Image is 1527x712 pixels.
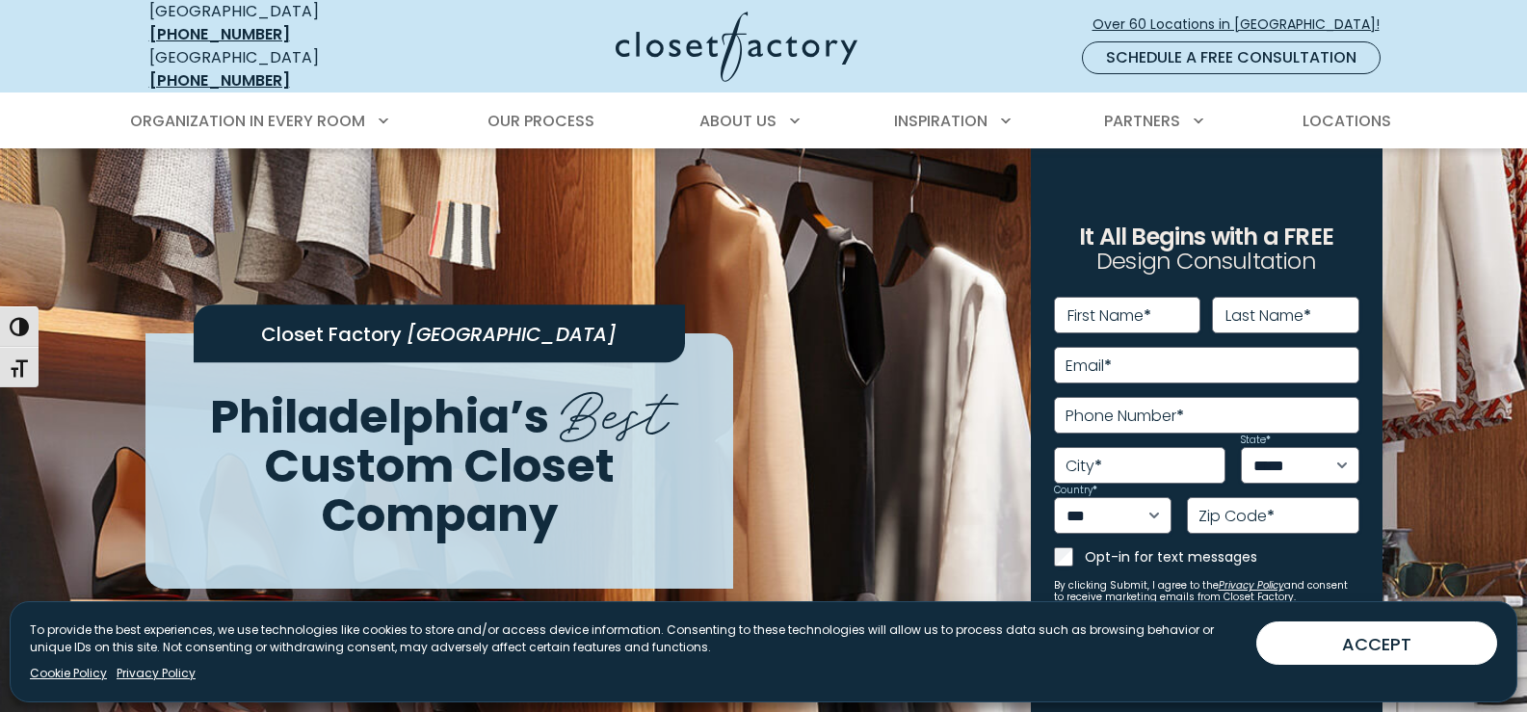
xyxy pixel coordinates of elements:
span: Best [560,364,669,452]
span: Our Process [487,110,594,132]
span: Locations [1303,110,1391,132]
a: [PHONE_NUMBER] [149,69,290,92]
span: [GEOGRAPHIC_DATA] [407,321,617,348]
a: [PHONE_NUMBER] [149,23,290,45]
small: By clicking Submit, I agree to the and consent to receive marketing emails from Closet Factory. [1054,580,1359,603]
label: City [1066,459,1102,474]
label: Phone Number [1066,409,1184,424]
span: Inspiration [894,110,987,132]
div: [GEOGRAPHIC_DATA] [149,46,429,92]
label: Country [1054,486,1097,495]
span: Organization in Every Room [130,110,365,132]
label: Last Name [1225,308,1311,324]
button: ACCEPT [1256,621,1497,665]
span: Custom Closet Company [264,434,615,547]
span: Over 60 Locations in [GEOGRAPHIC_DATA]! [1093,14,1395,35]
span: Philadelphia’s [210,384,549,449]
label: Zip Code [1198,509,1275,524]
a: Privacy Policy [117,665,196,682]
span: Design Consultation [1096,246,1316,277]
a: Over 60 Locations in [GEOGRAPHIC_DATA]! [1092,8,1396,41]
span: It All Begins with a FREE [1079,221,1333,252]
a: Privacy Policy [1219,578,1284,593]
nav: Primary Menu [117,94,1411,148]
p: To provide the best experiences, we use technologies like cookies to store and/or access device i... [30,621,1241,656]
span: About Us [699,110,777,132]
a: Cookie Policy [30,665,107,682]
span: Closet Factory [261,321,402,348]
span: Partners [1104,110,1180,132]
a: Schedule a Free Consultation [1082,41,1381,74]
label: State [1241,435,1271,445]
label: Opt-in for text messages [1085,547,1359,567]
label: Email [1066,358,1112,374]
img: Closet Factory Logo [616,12,857,82]
label: First Name [1067,308,1151,324]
